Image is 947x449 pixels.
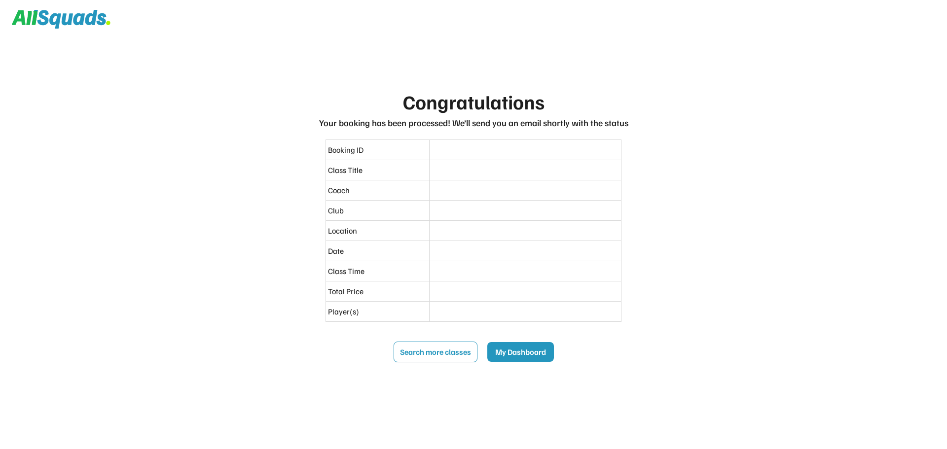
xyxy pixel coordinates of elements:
[403,87,545,116] div: Congratulations
[328,285,427,297] div: Total Price
[328,245,427,257] div: Date
[328,144,427,156] div: Booking ID
[328,205,427,216] div: Club
[394,342,477,362] button: Search more classes
[328,184,427,196] div: Coach
[319,116,628,130] div: Your booking has been processed! We’ll send you an email shortly with the status
[487,342,554,362] button: My Dashboard
[328,265,427,277] div: Class Time
[328,306,427,317] div: Player(s)
[328,225,427,237] div: Location
[328,164,427,176] div: Class Title
[12,10,110,29] img: Squad%20Logo.svg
